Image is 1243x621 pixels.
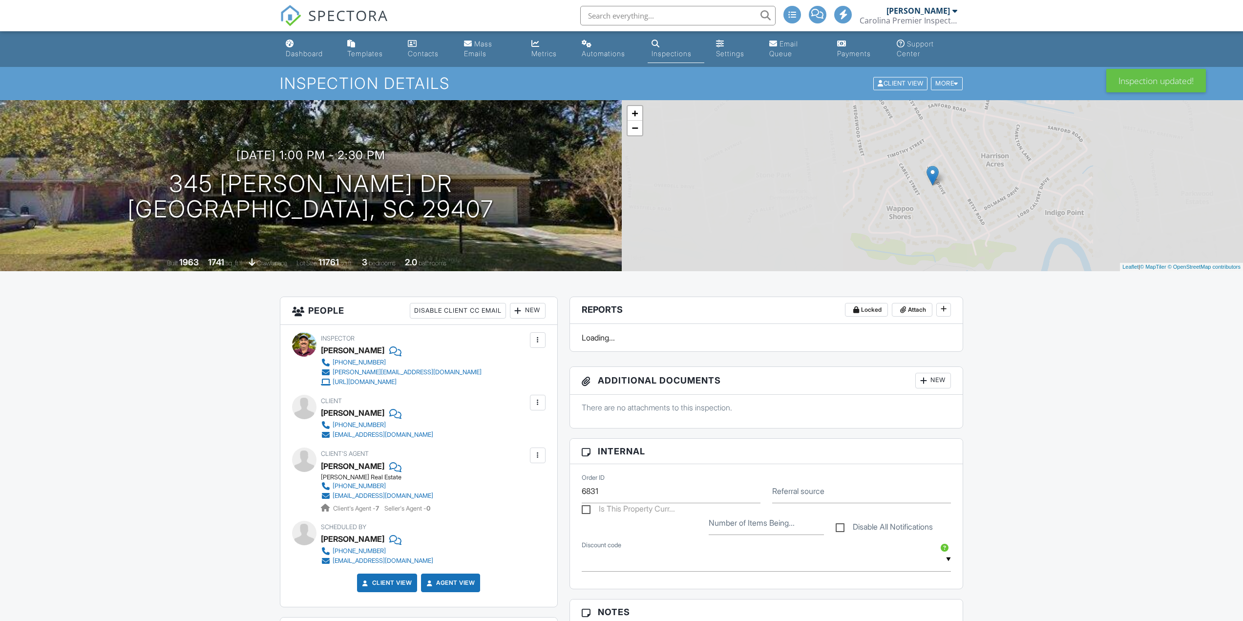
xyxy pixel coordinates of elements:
div: New [915,373,951,388]
div: Disable Client CC Email [410,303,506,319]
div: [PERSON_NAME][EMAIL_ADDRESS][DOMAIN_NAME] [333,368,482,376]
img: The Best Home Inspection Software - Spectora [280,5,301,26]
a: SPECTORA [280,13,388,34]
div: Email Queue [769,40,798,58]
div: 3 [362,257,367,267]
a: © MapTiler [1140,264,1166,270]
span: Scheduled By [321,523,366,531]
div: Mass Emails [464,40,492,58]
a: Inspections [648,35,704,63]
div: Dashboard [286,49,323,58]
span: sq.ft. [340,259,353,267]
h3: Additional Documents [570,367,963,395]
span: bedrooms [369,259,396,267]
a: Metrics [527,35,570,63]
label: Disable All Notifications [836,522,933,535]
div: [PHONE_NUMBER] [333,547,386,555]
span: Built [167,259,178,267]
a: Support Center [893,35,962,63]
span: sq. ft. [226,259,239,267]
div: | [1120,263,1243,271]
div: Client View [873,77,927,90]
a: Automations (Basic) [578,35,640,63]
label: Referral source [772,486,824,496]
a: Contacts [404,35,453,63]
a: Email Queue [765,35,825,63]
a: Dashboard [282,35,336,63]
span: Inspector [321,335,355,342]
a: Settings [712,35,758,63]
a: Payments [833,35,885,63]
input: Search everything... [580,6,776,25]
a: [URL][DOMAIN_NAME] [321,377,482,387]
span: Seller's Agent - [384,505,430,512]
span: Client [321,397,342,405]
div: [EMAIL_ADDRESS][DOMAIN_NAME] [333,431,433,439]
div: 1741 [208,257,224,267]
div: [EMAIL_ADDRESS][DOMAIN_NAME] [333,557,433,565]
label: Discount code [582,541,621,550]
a: Zoom in [628,106,642,121]
a: © OpenStreetMap contributors [1168,264,1241,270]
span: Client's Agent [321,450,369,457]
a: Client View [360,578,412,588]
a: Agent View [424,578,475,588]
div: [PERSON_NAME] [321,532,384,546]
a: [PERSON_NAME][EMAIL_ADDRESS][DOMAIN_NAME] [321,367,482,377]
span: crawlspace [257,259,287,267]
p: There are no attachments to this inspection. [582,402,951,413]
label: Number of Items Being Re-Inspected (If Re-Inspection) [709,517,795,528]
a: Mass Emails [460,35,519,63]
a: Templates [343,35,396,63]
a: [EMAIL_ADDRESS][DOMAIN_NAME] [321,491,433,501]
a: [PHONE_NUMBER] [321,481,433,491]
div: [URL][DOMAIN_NAME] [333,378,397,386]
div: Automations [582,49,625,58]
div: [PERSON_NAME] [321,406,384,420]
div: [PHONE_NUMBER] [333,421,386,429]
input: Number of Items Being Re-Inspected (If Re-Inspection) [709,511,824,535]
div: [PHONE_NUMBER] [333,482,386,490]
a: [PERSON_NAME] [321,459,384,473]
strong: 0 [426,505,430,512]
a: [PHONE_NUMBER] [321,358,482,367]
div: Support Center [897,40,934,58]
div: [PERSON_NAME] Real Estate [321,473,441,481]
h1: 345 [PERSON_NAME] Dr [GEOGRAPHIC_DATA], SC 29407 [127,171,494,223]
a: [EMAIL_ADDRESS][DOMAIN_NAME] [321,556,433,566]
div: 2.0 [405,257,417,267]
div: [PERSON_NAME] [321,343,384,358]
label: Order ID [582,473,605,482]
h3: Internal [570,439,963,464]
div: [PHONE_NUMBER] [333,359,386,366]
div: Inspections [652,49,692,58]
div: More [931,77,963,90]
h1: Inspection Details [280,75,964,92]
div: New [510,303,546,319]
div: Carolina Premier Inspections LLC [860,16,957,25]
div: Inspection updated! [1106,69,1206,92]
a: [PHONE_NUMBER] [321,420,433,430]
div: Contacts [408,49,439,58]
div: Templates [347,49,383,58]
strong: 7 [376,505,379,512]
div: [PERSON_NAME] [886,6,950,16]
a: [PHONE_NUMBER] [321,546,433,556]
span: Client's Agent - [333,505,380,512]
a: Zoom out [628,121,642,135]
div: 1963 [179,257,199,267]
span: SPECTORA [308,5,388,25]
label: Is This Property Currently Occupied? [582,504,675,516]
a: Client View [872,79,930,86]
div: [EMAIL_ADDRESS][DOMAIN_NAME] [333,492,433,500]
span: Lot Size [296,259,317,267]
a: [EMAIL_ADDRESS][DOMAIN_NAME] [321,430,433,440]
a: Leaflet [1122,264,1138,270]
div: Metrics [531,49,557,58]
h3: People [280,297,557,325]
h3: [DATE] 1:00 pm - 2:30 pm [236,149,385,162]
div: Settings [716,49,744,58]
span: bathrooms [419,259,446,267]
div: Payments [837,49,871,58]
